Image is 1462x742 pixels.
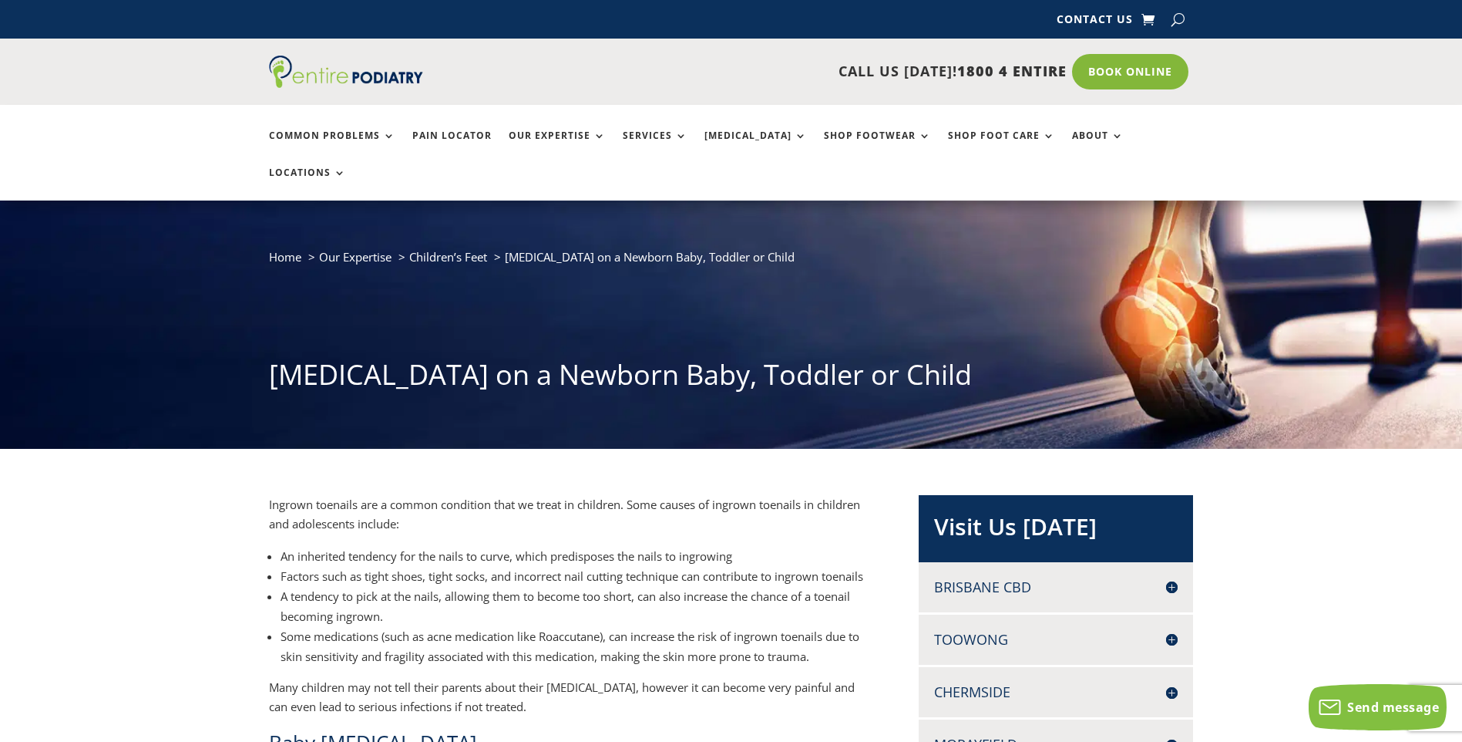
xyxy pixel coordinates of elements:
[1072,54,1188,89] a: Book Online
[281,586,869,626] li: A tendency to pick at the nails, allowing them to become too short, can also increase the chance ...
[957,62,1067,80] span: 1800 4 ENTIRE
[269,56,423,88] img: logo (1)
[269,249,301,265] a: Home
[269,495,869,546] p: Ingrown toenails are a common condition that we treat in children. Some causes of ingrown toenail...
[412,130,492,164] a: Pain Locator
[281,546,869,566] li: An inherited tendency for the nails to curve, which predisposes the nails to ingrowing
[948,130,1055,164] a: Shop Foot Care
[319,249,392,265] a: Our Expertise
[505,249,795,265] span: [MEDICAL_DATA] on a Newborn Baby, Toddler or Child
[1057,14,1133,31] a: Contact Us
[824,130,931,164] a: Shop Footwear
[482,62,1067,82] p: CALL US [DATE]!
[269,167,346,201] a: Locations
[269,356,1194,402] h1: [MEDICAL_DATA] on a Newborn Baby, Toddler or Child
[269,247,1194,278] nav: breadcrumb
[623,130,687,164] a: Services
[934,683,1178,702] h4: Chermside
[704,130,807,164] a: [MEDICAL_DATA]
[281,566,869,586] li: Factors such as tight shoes, tight socks, and incorrect nail cutting technique can contribute to ...
[934,630,1178,649] h4: Toowong
[409,249,487,265] a: Children’s Feet
[934,578,1178,597] h4: Brisbane CBD
[934,511,1178,551] h2: Visit Us [DATE]
[1072,130,1124,164] a: About
[269,76,423,91] a: Entire Podiatry
[281,626,869,666] li: Some medications (such as acne medication like Roaccutane), can increase the risk of ingrown toen...
[1309,684,1447,730] button: Send message
[269,130,395,164] a: Common Problems
[269,678,869,729] p: Many children may not tell their parents about their [MEDICAL_DATA], however it can become very p...
[1347,699,1439,716] span: Send message
[509,130,606,164] a: Our Expertise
